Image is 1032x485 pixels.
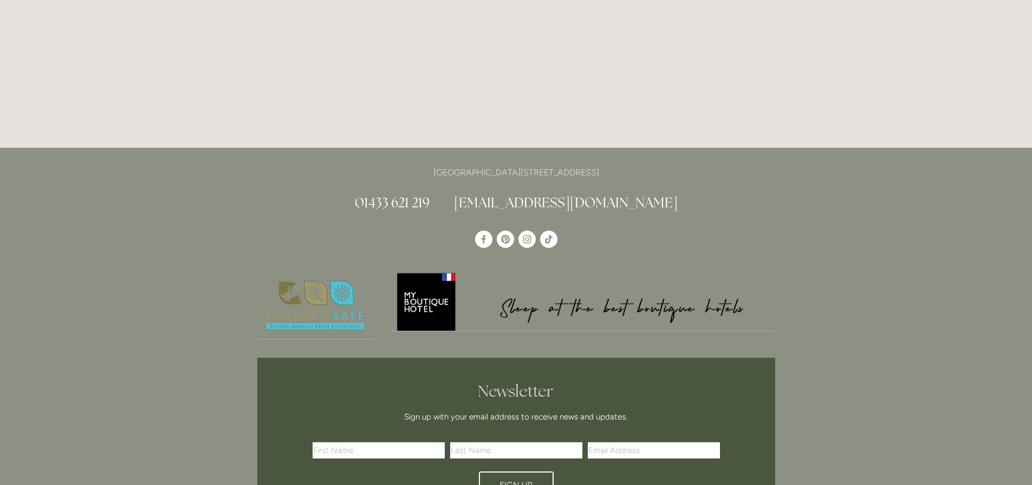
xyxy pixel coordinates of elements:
[475,231,492,248] a: Losehill House Hotel & Spa
[355,194,430,211] a: 01433 621 219
[540,231,557,248] a: TikTok
[454,194,678,211] a: [EMAIL_ADDRESS][DOMAIN_NAME]
[313,442,445,458] input: First Name
[316,410,716,423] p: Sign up with your email address to receive news and updates.
[588,442,720,458] input: Email Address
[257,271,373,339] img: Nature's Safe - Logo
[391,271,775,331] img: My Boutique Hotel - Logo
[257,165,775,180] p: [GEOGRAPHIC_DATA][STREET_ADDRESS]
[316,382,716,401] h2: Newsletter
[450,442,582,458] input: Last Name
[391,271,775,332] a: My Boutique Hotel - Logo
[497,231,514,248] a: Pinterest
[518,231,536,248] a: Instagram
